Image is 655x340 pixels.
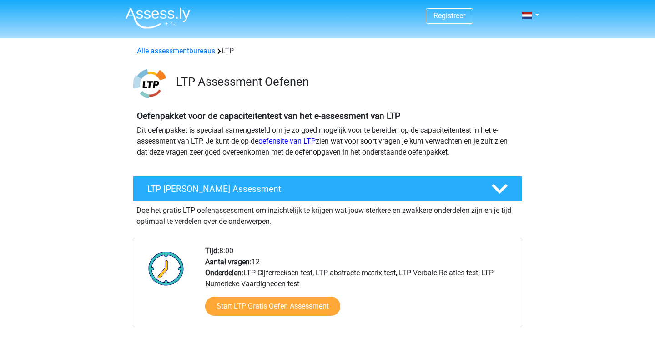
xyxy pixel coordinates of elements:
p: Dit oefenpakket is speciaal samengesteld om je zo goed mogelijk voor te bereiden op de capaciteit... [137,125,518,158]
a: LTP [PERSON_NAME] Assessment [129,176,526,201]
a: Registreer [433,11,465,20]
b: Tijd: [205,247,219,255]
div: 8:00 12 LTP Cijferreeksen test, LTP abstracte matrix test, LTP Verbale Relaties test, LTP Numerie... [198,246,521,327]
img: Klok [143,246,189,291]
h3: LTP Assessment Oefenen [176,75,515,89]
b: Aantal vragen: [205,258,252,266]
div: Doe het gratis LTP oefenassessment om inzichtelijk te krijgen wat jouw sterkere en zwakkere onder... [133,201,522,227]
h4: LTP [PERSON_NAME] Assessment [147,184,477,194]
img: Assessly [126,7,190,29]
a: Start LTP Gratis Oefen Assessment [205,297,340,316]
a: Alle assessmentbureaus [137,46,215,55]
b: Onderdelen: [205,268,243,277]
b: Oefenpakket voor de capaciteitentest van het e-assessment van LTP [137,111,400,121]
img: ltp.png [133,67,166,100]
div: LTP [133,46,522,57]
a: oefensite van LTP [258,137,316,145]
